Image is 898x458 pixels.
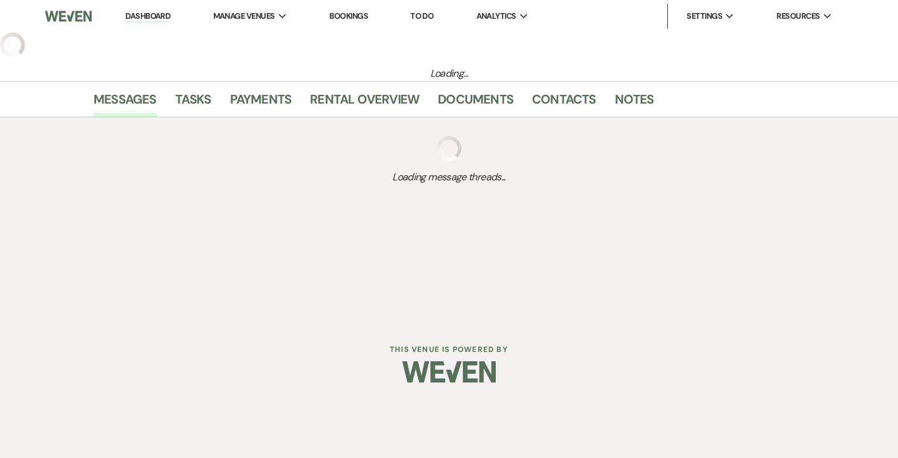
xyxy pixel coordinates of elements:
span: Loading message threads... [94,170,804,185]
a: Documents [438,89,513,117]
a: Messages [94,89,157,117]
a: Tasks [175,89,211,117]
img: Weven Logo [402,350,496,394]
a: Rental Overview [310,89,419,117]
a: Notes [615,89,654,117]
span: Resources [776,10,819,22]
a: To Do [410,11,433,21]
span: Analytics [476,10,516,22]
a: Payments [230,89,292,117]
a: Dashboard [125,11,170,22]
img: loading spinner [437,136,461,161]
span: Manage Venues [213,10,275,22]
a: Contacts [532,89,596,117]
img: Weven Logo [45,3,92,29]
a: Bookings [329,11,368,21]
span: Settings [687,10,722,22]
